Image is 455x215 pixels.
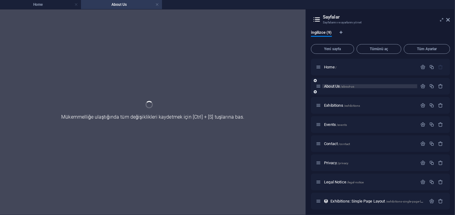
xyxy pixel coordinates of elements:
div: Çoğalt [429,122,434,127]
div: Çoğalt [429,141,434,146]
div: Home/ [322,65,417,69]
span: /legal-notice [347,181,364,184]
div: Events/events [322,123,417,127]
div: Çoğalt [429,179,434,185]
div: Exhibitions: Single Page Layout/exhibitions-single-page-layout [329,199,426,203]
div: Privacy/privacy [322,161,417,165]
div: Sil [438,84,443,89]
div: Dil Sekmeleri [311,30,450,42]
span: Sayfayı açmak için tıkla [324,161,348,165]
button: Yeni sayfa [311,44,354,54]
div: Başlangıç sayfası silinemez [438,64,443,70]
span: Sayfayı açmak için tıkla [324,180,364,184]
div: Contact/contact [322,142,417,146]
span: /about-us [340,85,354,88]
div: About Us/about-us [322,84,417,88]
div: Ayarlar [429,199,434,204]
span: İngilizce (9) [311,29,332,37]
div: Sil [438,179,443,185]
span: /exhibitions [344,104,360,107]
span: /events [337,123,347,127]
span: Sayfayı açmak için tıkla [324,103,360,108]
span: /privacy [337,161,348,165]
div: Çoğalt [429,64,434,70]
button: Tümünü aç [357,44,402,54]
h2: Sayfalar [323,14,450,20]
span: / [335,66,337,69]
span: Sayfayı açmak için tıkla [324,141,350,146]
span: Yeni sayfa [314,47,351,51]
div: Ayarlar [420,84,425,89]
div: Ayarlar [420,103,425,108]
span: Tüm Ayarlar [407,47,447,51]
div: Çoğalt [429,84,434,89]
div: Sil [438,199,443,204]
h3: Sayfalarını ve ayarlarını yönet [323,20,438,25]
div: Ayarlar [420,179,425,185]
div: Sil [438,160,443,165]
div: Sil [438,141,443,146]
div: Çoğalt [429,103,434,108]
div: Ayarlar [420,64,425,70]
span: Tümünü aç [359,47,399,51]
span: Sayfayı açmak için tıkla [324,84,354,88]
span: Sayfayı açmak için tıkla [330,199,429,203]
div: Sil [438,122,443,127]
div: Çoğalt [429,160,434,165]
button: Tüm Ayarlar [404,44,450,54]
span: Sayfayı açmak için tıkla [324,122,347,127]
div: Sil [438,103,443,108]
h4: About Us [81,1,162,8]
span: /exhibitions-single-page-layout [386,200,429,203]
div: Exhibitions/exhibitions [322,103,417,107]
span: Sayfayı açmak için tıkla [324,65,337,69]
div: Ayarlar [420,160,425,165]
div: Ayarlar [420,122,425,127]
div: Legal Notice/legal-notice [322,180,417,184]
span: /contact [338,142,350,146]
div: Ayarlar [420,141,425,146]
div: Bu düzen, bu koleksiyonun tüm ögeleri (örn: bir blog paylaşımı) için şablon olarak kullanılır. Bi... [323,199,329,204]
